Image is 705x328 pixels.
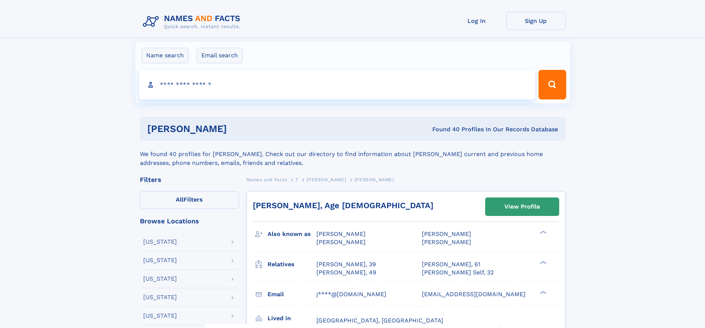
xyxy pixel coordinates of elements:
a: T [295,175,298,184]
h3: Also known as [268,228,316,240]
span: [PERSON_NAME] [422,230,471,237]
span: [PERSON_NAME] [422,239,471,246]
h3: Email [268,288,316,301]
h3: Relatives [268,258,316,271]
div: [US_STATE] [143,294,177,300]
div: ❯ [538,230,547,235]
a: Names and Facts [246,175,287,184]
button: Search Button [538,70,566,99]
a: [PERSON_NAME], Age [DEMOGRAPHIC_DATA] [253,201,433,210]
span: [PERSON_NAME] [306,177,346,182]
label: Email search [197,48,243,63]
div: [US_STATE] [143,239,177,245]
span: All [176,196,184,203]
input: search input [139,70,536,99]
span: [PERSON_NAME] [316,239,366,246]
div: Found 40 Profiles In Our Records Database [329,125,558,133]
div: [US_STATE] [143,276,177,282]
a: [PERSON_NAME] [306,175,346,184]
a: [PERSON_NAME], 49 [316,268,376,277]
span: T [295,177,298,182]
div: Filters [140,176,239,183]
div: ❯ [538,260,547,265]
a: [PERSON_NAME], 61 [422,260,480,268]
img: Logo Names and Facts [140,12,246,32]
div: [US_STATE] [143,313,177,319]
span: [GEOGRAPHIC_DATA], [GEOGRAPHIC_DATA] [316,317,443,324]
a: [PERSON_NAME] Self, 32 [422,268,494,277]
div: [US_STATE] [143,257,177,263]
label: Name search [141,48,189,63]
span: [PERSON_NAME] [355,177,394,182]
a: [PERSON_NAME], 39 [316,260,376,268]
label: Filters [140,191,239,209]
h1: [PERSON_NAME] [147,124,330,133]
span: [PERSON_NAME] [316,230,366,237]
div: Browse Locations [140,218,239,224]
div: ❯ [538,290,547,295]
a: Log In [447,12,506,30]
div: We found 40 profiles for [PERSON_NAME]. Check out our directory to find information about [PERSON... [140,141,565,168]
h3: Lived in [268,312,316,325]
span: [EMAIL_ADDRESS][DOMAIN_NAME] [422,291,526,298]
a: Sign Up [506,12,565,30]
div: View Profile [504,198,540,215]
a: View Profile [486,198,559,216]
